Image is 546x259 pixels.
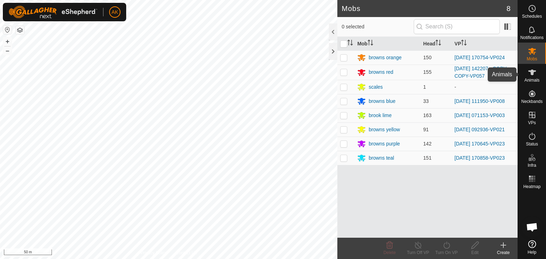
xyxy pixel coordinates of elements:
[526,142,538,146] span: Status
[455,98,505,104] a: [DATE] 111950-VP008
[452,37,518,51] th: VP
[423,84,426,90] span: 1
[369,68,393,76] div: browns red
[521,216,543,238] a: Open chat
[528,250,536,254] span: Help
[423,155,432,161] span: 151
[423,69,432,75] span: 155
[347,41,353,46] p-sorticon: Activate to sort
[455,66,510,79] a: [DATE] 142207 - COPY - COPY-VP057
[523,184,541,189] span: Heatmap
[369,54,402,61] div: browns orange
[3,26,12,34] button: Reset Map
[369,83,383,91] div: scales
[369,154,394,162] div: browns teal
[3,46,12,55] button: –
[528,121,536,125] span: VPs
[368,41,373,46] p-sorticon: Activate to sort
[455,127,505,132] a: [DATE] 092936-VP021
[141,250,167,256] a: Privacy Policy
[369,98,396,105] div: browns blue
[423,112,432,118] span: 163
[369,126,400,133] div: browns yellow
[452,80,518,94] td: -
[176,250,197,256] a: Contact Us
[455,155,505,161] a: [DATE] 170858-VP023
[528,163,536,167] span: Infra
[421,37,452,51] th: Head
[369,140,400,148] div: browns purple
[404,249,432,256] div: Turn Off VP
[524,78,540,82] span: Animals
[384,250,396,255] span: Delete
[342,4,507,13] h2: Mobs
[507,3,510,14] span: 8
[369,112,392,119] div: brook lime
[112,9,118,16] span: AK
[527,57,537,61] span: Mobs
[518,237,546,257] a: Help
[9,6,97,18] img: Gallagher Logo
[455,141,505,147] a: [DATE] 170645-VP023
[520,35,544,40] span: Notifications
[455,55,505,60] a: [DATE] 170754-VP024
[423,98,429,104] span: 33
[455,112,505,118] a: [DATE] 071153-VP003
[435,41,441,46] p-sorticon: Activate to sort
[521,99,542,104] span: Neckbands
[461,249,489,256] div: Edit
[342,23,413,31] span: 0 selected
[16,26,24,34] button: Map Layers
[414,19,500,34] input: Search (S)
[354,37,420,51] th: Mob
[522,14,542,18] span: Schedules
[461,41,467,46] p-sorticon: Activate to sort
[423,127,429,132] span: 91
[3,37,12,46] button: +
[432,249,461,256] div: Turn On VP
[423,55,432,60] span: 150
[489,249,518,256] div: Create
[423,141,432,147] span: 142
